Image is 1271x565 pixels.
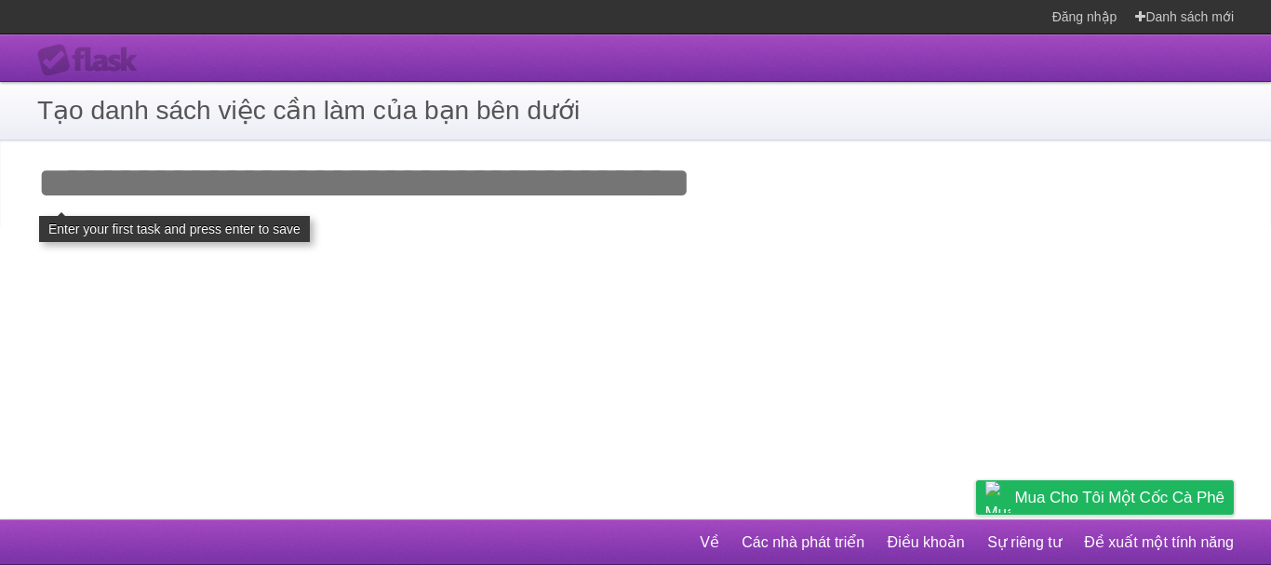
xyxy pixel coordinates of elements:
[1052,9,1117,24] font: Đăng nhập
[976,480,1234,515] a: Mua cho tôi một cốc cà phê
[742,534,864,550] font: Các nhà phát triển
[888,524,965,560] a: Điều khoản
[700,534,719,550] font: Về
[987,524,1062,560] a: Sự riêng tư
[742,524,864,560] a: Các nhà phát triển
[888,534,965,550] font: Điều khoản
[1015,489,1224,506] font: Mua cho tôi một cốc cà phê
[37,96,580,125] font: Tạo danh sách việc cần làm của bạn bên dưới
[700,524,719,560] a: Về
[987,534,1062,550] font: Sự riêng tư
[1084,534,1234,550] font: Đề xuất một tính năng
[1145,9,1234,24] font: Danh sách mới
[1084,524,1234,560] a: Đề xuất một tính năng
[985,481,1010,513] img: Mua cho tôi một cốc cà phê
